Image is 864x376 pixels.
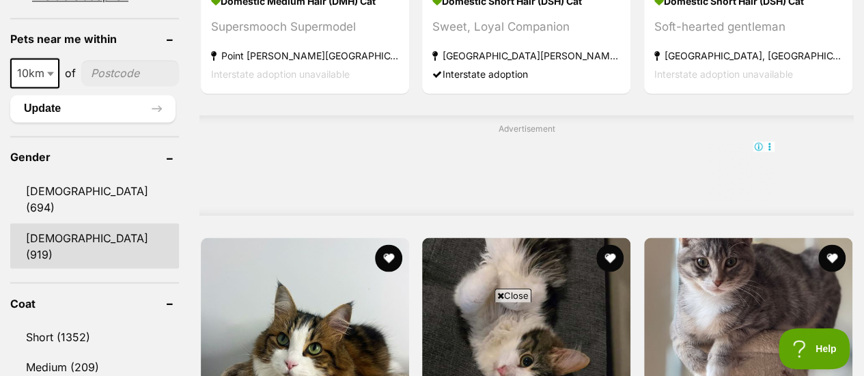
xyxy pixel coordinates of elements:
[211,68,350,80] span: Interstate adoption unavailable
[818,244,846,272] button: favourite
[597,244,624,272] button: favourite
[10,151,179,163] header: Gender
[10,95,176,122] button: Update
[10,58,59,88] span: 10km
[432,18,620,36] div: Sweet, Loyal Companion
[654,68,793,80] span: Interstate adoption unavailable
[278,141,775,202] iframe: Advertisement
[432,65,620,83] div: Interstate adoption
[779,328,850,369] iframe: Help Scout Beacon - Open
[432,46,620,65] strong: [GEOGRAPHIC_DATA][PERSON_NAME][GEOGRAPHIC_DATA]
[12,63,58,83] span: 10km
[10,297,179,309] header: Coat
[10,33,179,45] header: Pets near me within
[10,223,179,268] a: [DEMOGRAPHIC_DATA] (919)
[654,46,842,65] strong: [GEOGRAPHIC_DATA], [GEOGRAPHIC_DATA]
[654,18,842,36] div: Soft-hearted gentleman
[65,65,76,81] span: of
[375,244,402,272] button: favourite
[211,18,399,36] div: Supersmooch Supermodel
[494,289,531,302] span: Close
[184,308,681,369] iframe: Advertisement
[81,60,179,86] input: postcode
[211,46,399,65] strong: Point [PERSON_NAME][GEOGRAPHIC_DATA]
[10,177,179,222] a: [DEMOGRAPHIC_DATA] (694)
[199,115,854,216] div: Advertisement
[10,322,179,351] a: Short (1352)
